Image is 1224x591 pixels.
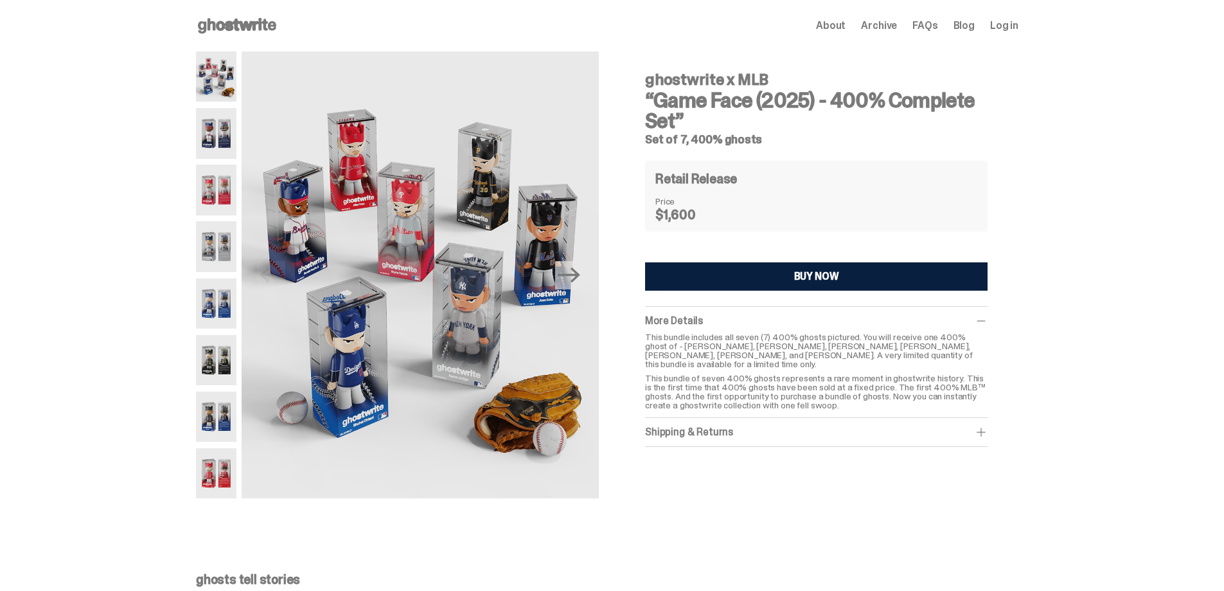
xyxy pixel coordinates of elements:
a: About [816,21,846,31]
img: 06-ghostwrite-mlb-game-face-complete-set-paul-skenes.png [196,335,236,385]
img: 02-ghostwrite-mlb-game-face-complete-set-ronald-acuna-jr.png [196,108,236,158]
dt: Price [655,197,720,206]
p: ghosts tell stories [196,573,1018,586]
span: More Details [645,314,703,327]
a: Log in [990,21,1018,31]
button: Next [555,261,583,289]
p: This bundle of seven 400% ghosts represents a rare moment in ghostwrite history. This is the firs... [645,374,988,410]
img: 04-ghostwrite-mlb-game-face-complete-set-aaron-judge.png [196,221,236,271]
a: Blog [953,21,975,31]
img: 07-ghostwrite-mlb-game-face-complete-set-juan-soto.png [196,392,236,442]
a: Archive [861,21,897,31]
div: Shipping & Returns [645,426,988,439]
div: BUY NOW [794,271,839,282]
h4: ghostwrite x MLB [645,72,988,87]
p: This bundle includes all seven (7) 400% ghosts pictured. You will receive one 400% ghost of - [PE... [645,332,988,368]
dd: $1,600 [655,208,720,221]
h5: Set of 7, 400% ghosts [645,134,988,145]
img: 01-ghostwrite-mlb-game-face-complete-set.png [196,51,236,102]
img: 01-ghostwrite-mlb-game-face-complete-set.png [242,51,599,498]
img: 08-ghostwrite-mlb-game-face-complete-set-mike-trout.png [196,448,236,498]
img: 03-ghostwrite-mlb-game-face-complete-set-bryce-harper.png [196,165,236,215]
img: 05-ghostwrite-mlb-game-face-complete-set-shohei-ohtani.png [196,278,236,329]
a: FAQs [912,21,937,31]
button: BUY NOW [645,262,988,291]
h4: Retail Release [655,172,737,185]
h3: “Game Face (2025) - 400% Complete Set” [645,90,988,131]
